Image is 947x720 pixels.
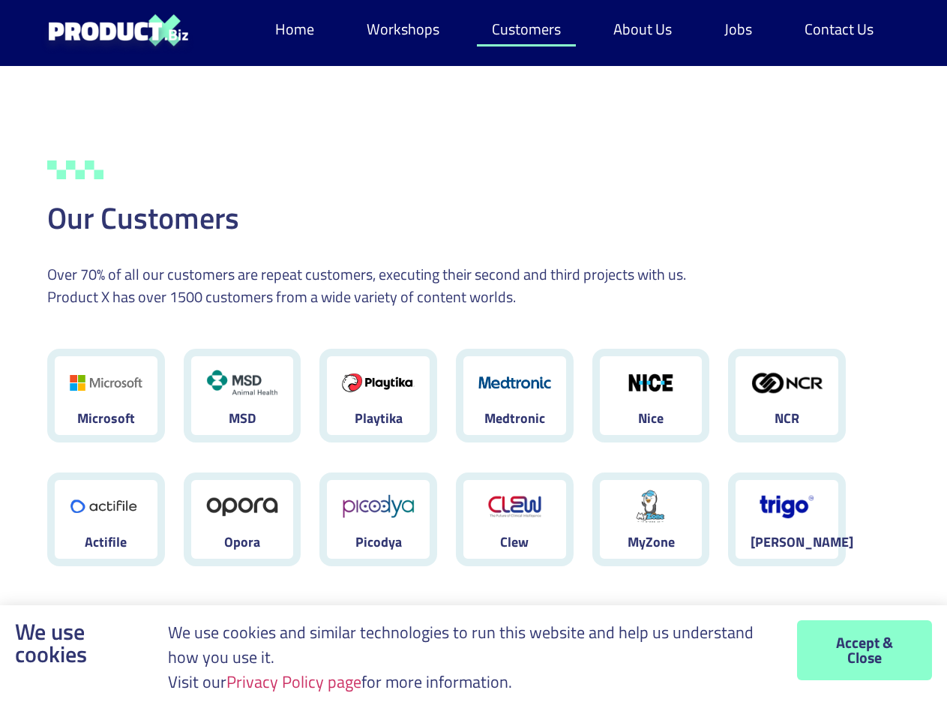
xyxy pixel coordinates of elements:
[790,12,889,46] a: Contact Us
[615,532,688,551] figcaption: MyZone
[751,532,823,551] figcaption: [PERSON_NAME]
[478,532,551,551] figcaption: Clew
[206,409,279,427] figcaption: MSD
[226,669,361,694] a: Privacy Policy page
[47,263,699,308] p: Over 70% of all our customers are repeat customers, executing their second and third projects wit...
[751,409,823,427] figcaption: NCR
[352,12,454,46] a: Workshops
[709,12,767,46] a: Jobs
[260,12,889,46] nav: Menu
[478,409,551,427] figcaption: Medtronic
[47,203,900,233] h2: Our Customers
[477,12,576,46] a: Customers
[615,409,688,427] figcaption: Nice
[70,532,142,551] figcaption: Actifile
[15,620,145,665] p: We use cookies
[342,409,415,427] figcaption: Playtika
[70,409,142,427] figcaption: Microsoft
[827,635,902,665] span: Accept & Close
[206,532,279,551] figcaption: Opora
[598,12,687,46] a: About Us
[168,620,775,694] p: We use cookies and similar technologies to run this website and help us understand how you use it...
[342,532,415,551] figcaption: Picodya
[260,12,329,46] a: Home
[797,620,932,680] a: Accept & Close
